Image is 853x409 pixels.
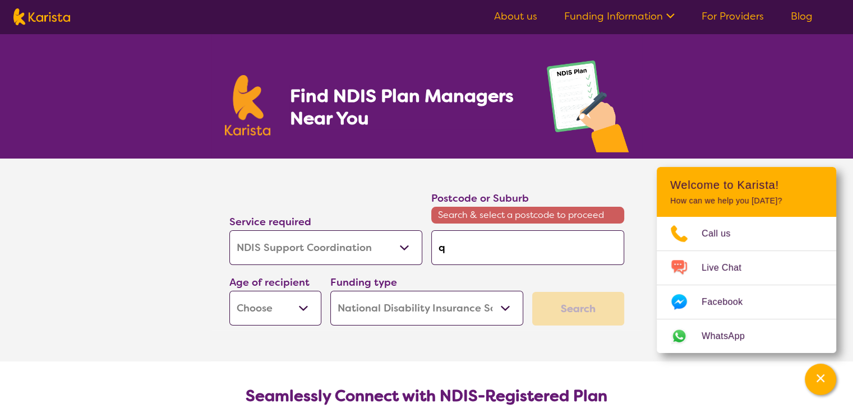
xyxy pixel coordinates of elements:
a: Web link opens in a new tab. [657,319,836,353]
input: Type [431,230,624,265]
label: Funding type [330,276,397,289]
h2: Welcome to Karista! [670,178,823,192]
img: plan-management [547,61,629,159]
span: Live Chat [702,259,755,276]
span: Call us [702,225,744,242]
span: Facebook [702,294,756,310]
p: How can we help you [DATE]? [670,196,823,206]
span: WhatsApp [702,328,758,345]
img: Karista logo [13,8,70,25]
ul: Choose channel [657,217,836,353]
h1: Find NDIS Plan Managers Near You [289,85,524,129]
label: Service required [229,215,311,229]
span: Search & select a postcode to proceed [431,207,624,224]
button: Channel Menu [805,364,836,395]
a: Blog [791,10,813,23]
div: Channel Menu [657,167,836,353]
a: For Providers [702,10,764,23]
a: Funding Information [564,10,675,23]
label: Postcode or Suburb [431,192,529,205]
img: Karista logo [225,75,271,136]
label: Age of recipient [229,276,310,289]
a: About us [494,10,537,23]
